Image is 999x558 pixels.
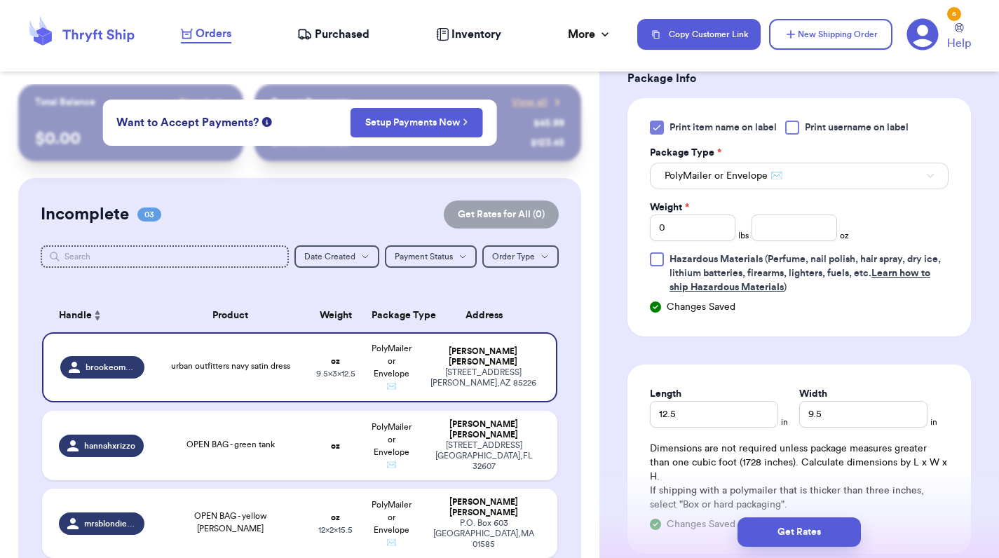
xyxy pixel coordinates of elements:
[650,163,949,189] button: PolyMailer or Envelope ✉️
[35,95,95,109] p: Total Balance
[363,299,419,332] th: Package Type
[512,95,564,109] a: View all
[436,26,501,43] a: Inventory
[650,484,949,512] p: If shipping with a polymailer that is thicker than three inches, select "Box or hard packaging".
[428,440,541,472] div: [STREET_ADDRESS] [GEOGRAPHIC_DATA] , FL 32607
[194,512,267,533] span: OPEN BAG - yellow [PERSON_NAME]
[331,357,340,365] strong: oz
[372,423,412,469] span: PolyMailer or Envelope ✉️
[41,245,290,268] input: Search
[947,23,971,52] a: Help
[512,95,548,109] span: View all
[650,146,721,160] label: Package Type
[372,501,412,547] span: PolyMailer or Envelope ✉️
[41,203,129,226] h2: Incomplete
[670,254,763,264] span: Hazardous Materials
[186,440,275,449] span: OPEN BAG - green tank
[840,230,849,241] span: oz
[86,362,136,373] span: brookeomeara
[534,116,564,130] div: $ 45.99
[419,299,558,332] th: Address
[318,526,353,534] span: 12 x 2 x 15.5
[331,513,340,522] strong: oz
[482,245,559,268] button: Order Type
[667,300,735,314] span: Changes Saved
[650,200,689,215] label: Weight
[137,207,161,222] span: 03
[670,121,777,135] span: Print item name on label
[947,35,971,52] span: Help
[271,95,349,109] p: Recent Payments
[947,7,961,21] div: 6
[738,517,861,547] button: Get Rates
[670,254,941,292] span: (Perfume, nail polish, hair spray, dry ice, lithium batteries, firearms, lighters, fuels, etc. )
[84,440,135,451] span: hannahxrizzo
[492,252,535,261] span: Order Type
[428,518,541,550] div: P.O. Box 603 [GEOGRAPHIC_DATA] , MA 01585
[179,95,210,109] span: Payout
[84,518,136,529] span: mrsblondiemcneil
[930,416,937,428] span: in
[316,369,355,378] span: 9.5 x 3 x 12.5
[153,299,308,332] th: Product
[650,442,949,512] div: Dimensions are not required unless package measures greater than one cubic foot (1728 inches). Ca...
[805,121,909,135] span: Print username on label
[372,344,412,390] span: PolyMailer or Envelope ✉️
[906,18,939,50] a: 6
[179,95,226,109] a: Payout
[297,26,369,43] a: Purchased
[650,387,681,401] label: Length
[451,26,501,43] span: Inventory
[428,419,541,440] div: [PERSON_NAME] [PERSON_NAME]
[531,136,564,150] div: $ 123.45
[92,307,103,324] button: Sort ascending
[35,128,226,150] p: $ 0.00
[395,252,453,261] span: Payment Status
[781,416,788,428] span: in
[116,114,259,131] span: Want to Accept Payments?
[637,19,761,50] button: Copy Customer Link
[444,200,559,229] button: Get Rates for All (0)
[331,442,340,450] strong: oz
[428,367,540,388] div: [STREET_ADDRESS] [PERSON_NAME] , AZ 85226
[738,230,749,241] span: lbs
[568,26,612,43] div: More
[385,245,477,268] button: Payment Status
[181,25,231,43] a: Orders
[428,346,540,367] div: [PERSON_NAME] [PERSON_NAME]
[351,108,483,137] button: Setup Payments Now
[665,169,782,183] span: PolyMailer or Envelope ✉️
[315,26,369,43] span: Purchased
[304,252,355,261] span: Date Created
[308,299,363,332] th: Weight
[294,245,379,268] button: Date Created
[171,362,290,370] span: urban outfitters navy satin dress
[428,497,541,518] div: [PERSON_NAME] [PERSON_NAME]
[799,387,827,401] label: Width
[59,308,92,323] span: Handle
[769,19,892,50] button: New Shipping Order
[365,116,468,130] a: Setup Payments Now
[627,70,971,87] h3: Package Info
[196,25,231,42] span: Orders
